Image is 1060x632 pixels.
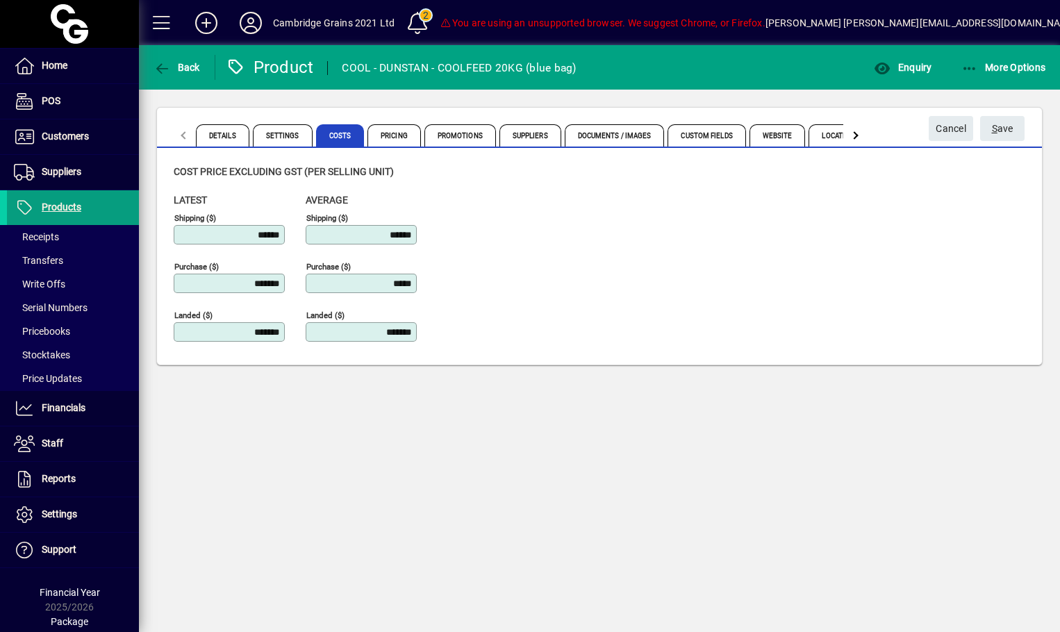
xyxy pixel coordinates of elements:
[7,391,139,426] a: Financials
[870,55,935,80] button: Enquiry
[14,326,70,337] span: Pricebooks
[42,131,89,142] span: Customers
[42,95,60,106] span: POS
[7,225,139,249] a: Receipts
[139,55,215,80] app-page-header-button: Back
[14,255,63,266] span: Transfers
[174,166,394,177] span: Cost price excluding GST (per selling unit)
[424,124,496,147] span: Promotions
[196,124,249,147] span: Details
[184,10,229,35] button: Add
[958,55,1050,80] button: More Options
[668,124,745,147] span: Custom Fields
[40,587,100,598] span: Financial Year
[42,438,63,449] span: Staff
[273,12,395,34] div: Cambridge Grains 2021 Ltd
[7,296,139,319] a: Serial Numbers
[992,117,1013,140] span: ave
[7,319,139,343] a: Pricebooks
[42,473,76,484] span: Reports
[150,55,204,80] button: Back
[7,426,139,461] a: Staff
[7,155,139,190] a: Suppliers
[7,343,139,367] a: Stocktakes
[253,124,313,147] span: Settings
[229,10,273,35] button: Profile
[42,544,76,555] span: Support
[7,84,139,119] a: POS
[874,62,931,73] span: Enquiry
[929,116,973,141] button: Cancel
[306,213,348,223] mat-label: Shipping ($)
[367,124,421,147] span: Pricing
[7,272,139,296] a: Write Offs
[174,213,216,223] mat-label: Shipping ($)
[980,116,1025,141] button: Save
[342,57,576,79] div: COOL - DUNSTAN - COOLFEED 20KG (blue bag)
[174,310,213,320] mat-label: Landed ($)
[565,124,665,147] span: Documents / Images
[961,62,1046,73] span: More Options
[42,402,85,413] span: Financials
[14,349,70,360] span: Stocktakes
[42,60,67,71] span: Home
[7,497,139,532] a: Settings
[7,462,139,497] a: Reports
[42,201,81,213] span: Products
[14,373,82,384] span: Price Updates
[51,616,88,627] span: Package
[992,123,997,134] span: S
[42,508,77,519] span: Settings
[936,117,966,140] span: Cancel
[306,310,345,320] mat-label: Landed ($)
[174,194,207,206] span: Latest
[14,231,59,242] span: Receipts
[7,367,139,390] a: Price Updates
[7,49,139,83] a: Home
[499,124,561,147] span: Suppliers
[440,17,765,28] span: You are using an unsupported browser. We suggest Chrome, or Firefox.
[306,194,348,206] span: Average
[14,278,65,290] span: Write Offs
[154,62,200,73] span: Back
[7,119,139,154] a: Customers
[42,166,81,177] span: Suppliers
[7,249,139,272] a: Transfers
[174,262,219,272] mat-label: Purchase ($)
[306,262,351,272] mat-label: Purchase ($)
[750,124,806,147] span: Website
[7,533,139,567] a: Support
[14,302,88,313] span: Serial Numbers
[809,124,872,147] span: Locations
[316,124,365,147] span: Costs
[226,56,314,78] div: Product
